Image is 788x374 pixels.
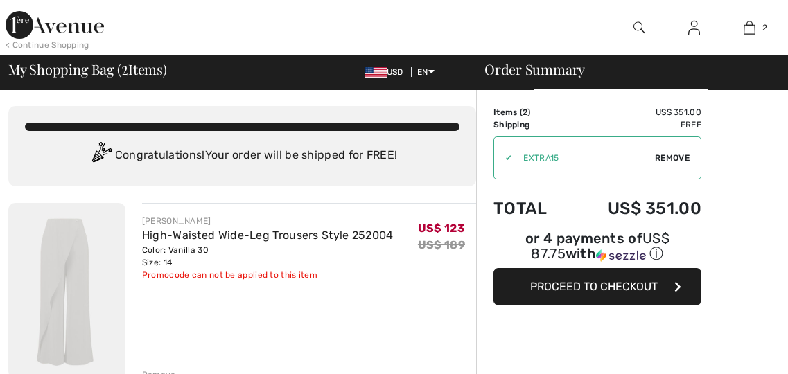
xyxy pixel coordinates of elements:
img: search the website [633,19,645,36]
a: High-Waisted Wide-Leg Trousers Style 252004 [142,229,394,242]
div: Color: Vanilla 30 Size: 14 [142,244,394,269]
span: US$ 123 [418,222,465,235]
span: Proceed to Checkout [530,280,658,293]
img: Sezzle [596,249,646,262]
img: 1ère Avenue [6,11,104,39]
span: Remove [655,152,690,164]
td: US$ 351.00 [569,106,701,118]
img: Congratulation2.svg [87,142,115,170]
span: USD [365,67,409,77]
s: US$ 189 [418,238,465,251]
div: Congratulations! Your order will be shipped for FREE! [25,142,459,170]
td: Items ( ) [493,106,569,118]
div: or 4 payments of with [493,232,701,263]
button: Proceed to Checkout [493,268,701,305]
img: My Info [688,19,700,36]
span: US$ 87.75 [531,230,669,262]
div: Order Summary [468,62,780,76]
input: Promo code [512,137,655,179]
td: US$ 351.00 [569,185,701,232]
td: Free [569,118,701,131]
a: Sign In [677,19,711,37]
img: My Bag [744,19,755,36]
div: < Continue Shopping [6,39,89,51]
div: Promocode can not be applied to this item [142,269,394,281]
span: 2 [121,59,128,77]
div: ✔ [494,152,512,164]
td: Total [493,185,569,232]
span: EN [417,67,435,77]
img: US Dollar [365,67,387,78]
span: 2 [762,21,767,34]
div: or 4 payments ofUS$ 87.75withSezzle Click to learn more about Sezzle [493,232,701,268]
td: Shipping [493,118,569,131]
div: [PERSON_NAME] [142,215,394,227]
a: 2 [722,19,776,36]
span: My Shopping Bag ( Items) [8,62,167,76]
span: 2 [523,107,527,117]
